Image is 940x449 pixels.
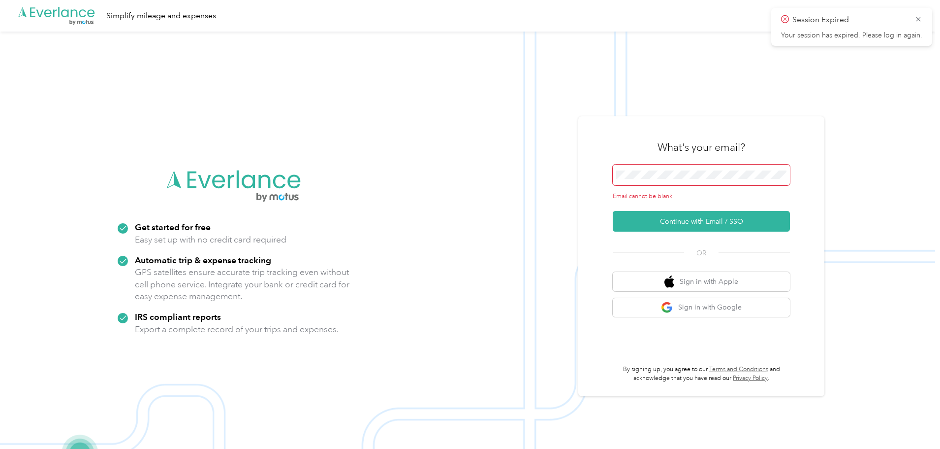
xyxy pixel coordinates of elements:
[709,366,768,373] a: Terms and Conditions
[792,14,908,26] p: Session Expired
[613,365,790,382] p: By signing up, you agree to our and acknowledge that you have read our .
[613,192,790,201] div: Email cannot be blank
[664,276,674,288] img: apple logo
[135,255,271,265] strong: Automatic trip & expense tracking
[885,394,940,449] iframe: Everlance-gr Chat Button Frame
[613,211,790,232] button: Continue with Email / SSO
[781,31,922,40] p: Your session has expired. Please log in again.
[661,302,673,314] img: google logo
[106,10,216,22] div: Simplify mileage and expenses
[135,234,286,246] p: Easy set up with no credit card required
[135,311,221,322] strong: IRS compliant reports
[658,140,745,154] h3: What's your email?
[684,248,719,258] span: OR
[733,375,768,382] a: Privacy Policy
[613,298,790,317] button: google logoSign in with Google
[135,323,339,336] p: Export a complete record of your trips and expenses.
[613,272,790,291] button: apple logoSign in with Apple
[135,222,211,232] strong: Get started for free
[135,266,350,303] p: GPS satellites ensure accurate trip tracking even without cell phone service. Integrate your bank...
